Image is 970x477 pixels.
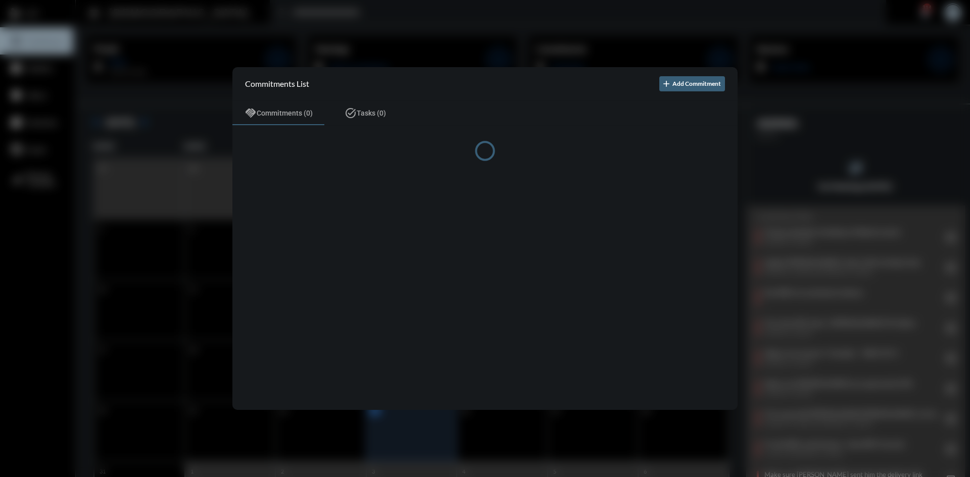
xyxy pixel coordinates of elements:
[257,109,313,117] span: Commitments (0)
[661,79,671,89] mat-icon: add
[245,107,257,119] mat-icon: handshake
[659,76,725,91] button: Add Commitment
[357,109,386,117] span: Tasks (0)
[345,107,357,119] mat-icon: task_alt
[245,79,309,88] h2: Commitments List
